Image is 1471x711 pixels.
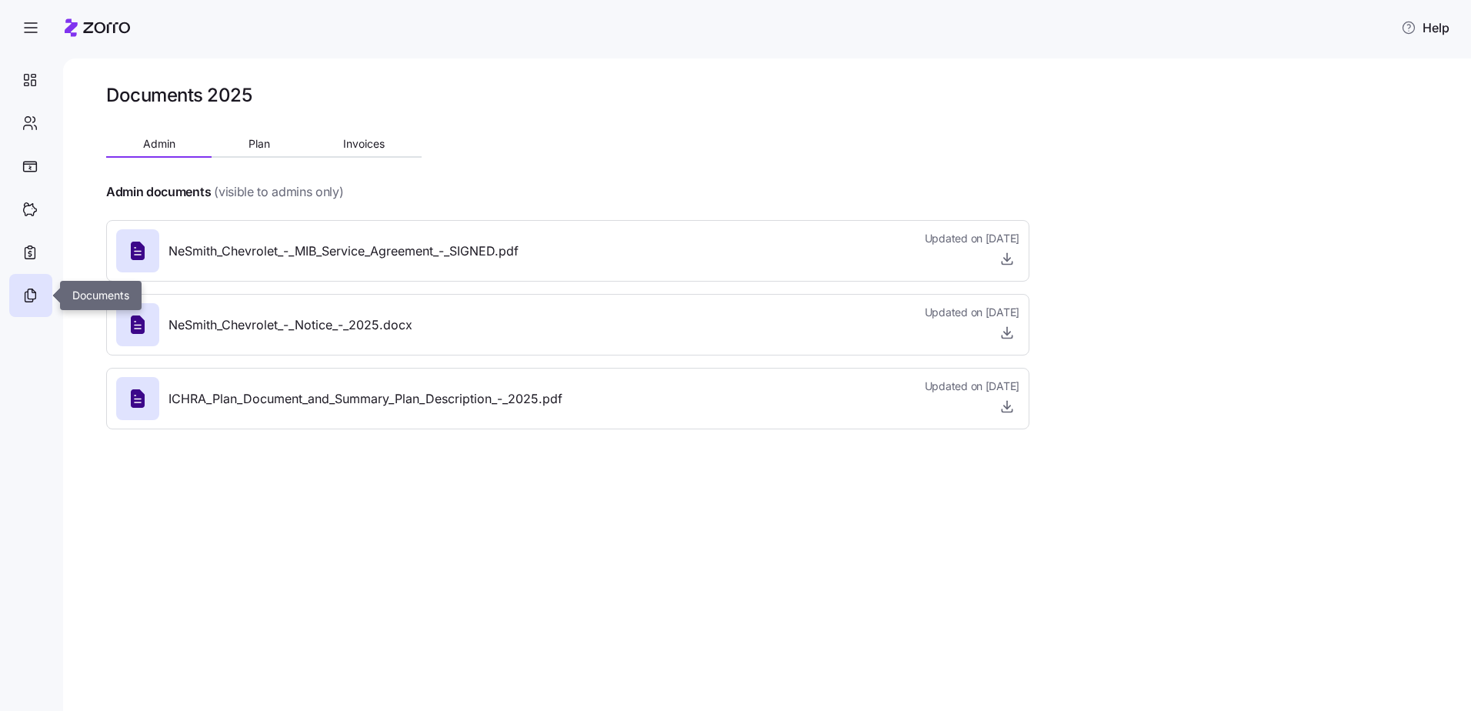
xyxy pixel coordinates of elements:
span: Updated on [DATE] [925,231,1019,246]
span: NeSmith_Chevrolet_-_Notice_-_2025.docx [168,315,412,335]
h1: Documents 2025 [106,83,252,107]
span: Updated on [DATE] [925,305,1019,320]
span: ICHRA_Plan_Document_and_Summary_Plan_Description_-_2025.pdf [168,389,562,409]
span: Admin [143,139,175,149]
span: Invoices [343,139,385,149]
span: Help [1401,18,1449,37]
span: NeSmith_Chevrolet_-_MIB_Service_Agreement_-_SIGNED.pdf [168,242,519,261]
h4: Admin documents [106,183,211,201]
span: Plan [249,139,270,149]
span: (visible to admins only) [214,182,343,202]
span: Updated on [DATE] [925,379,1019,394]
button: Help [1389,12,1462,43]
